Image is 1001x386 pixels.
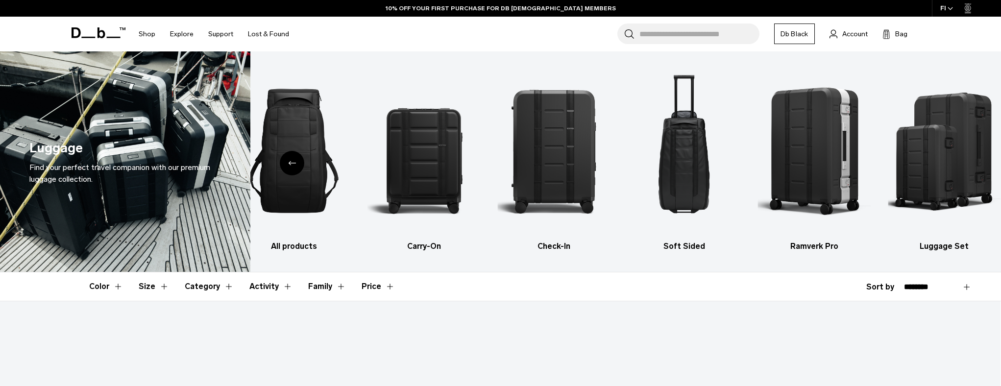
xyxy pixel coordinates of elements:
h3: Check-In [497,241,610,252]
button: Bag [882,28,907,40]
h3: Carry-On [367,241,481,252]
li: 2 / 6 [367,66,481,252]
img: Db [628,66,741,236]
a: Explore [170,17,194,51]
button: Toggle Filter [185,272,234,301]
a: 10% OFF YOUR FIRST PURCHASE FOR DB [DEMOGRAPHIC_DATA] MEMBERS [386,4,616,13]
a: Db Carry-On [367,66,481,252]
button: Toggle Filter [249,272,293,301]
li: 3 / 6 [497,66,610,252]
nav: Main Navigation [131,17,296,51]
img: Db [497,66,610,236]
li: 5 / 6 [758,66,871,252]
span: Find your perfect travel companion with our premium luggage collection. [29,163,210,184]
li: 1 / 6 [237,66,350,252]
button: Toggle Filter [139,272,169,301]
span: Account [842,29,868,39]
a: Db All products [237,66,350,252]
a: Db Soft Sided [628,66,741,252]
a: Account [830,28,868,40]
a: Lost & Found [248,17,289,51]
div: Previous slide [280,151,304,175]
a: Db Check-In [497,66,610,252]
h3: All products [237,241,350,252]
a: Db Black [774,24,815,44]
button: Toggle Price [362,272,395,301]
img: Db [237,66,350,236]
a: Db Luggage Set [888,66,1001,252]
h3: Soft Sided [628,241,741,252]
h3: Luggage Set [888,241,1001,252]
h1: Luggage [29,138,83,158]
img: Db [758,66,871,236]
li: 4 / 6 [628,66,741,252]
h3: Ramverk Pro [758,241,871,252]
span: Bag [895,29,907,39]
img: Db [367,66,481,236]
img: Db [888,66,1001,236]
a: Support [208,17,233,51]
button: Toggle Filter [308,272,346,301]
a: Db Ramverk Pro [758,66,871,252]
li: 6 / 6 [888,66,1001,252]
button: Toggle Filter [89,272,123,301]
a: Shop [139,17,155,51]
